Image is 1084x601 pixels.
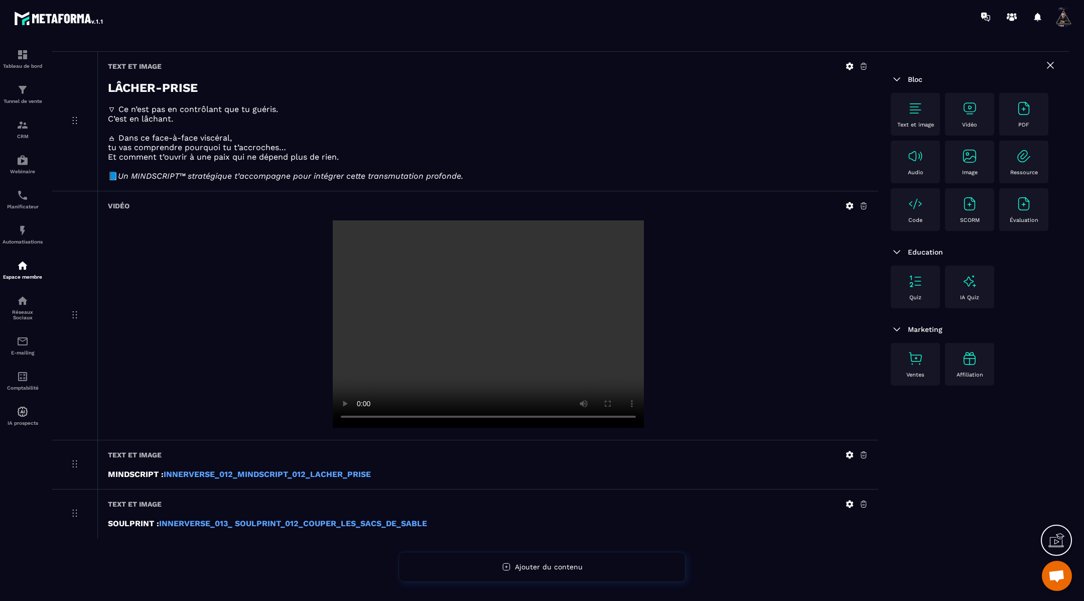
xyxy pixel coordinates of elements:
img: text-image no-wra [907,196,923,212]
a: emailemailE-mailing [3,328,43,363]
p: CRM [3,134,43,139]
img: arrow-down [891,323,903,335]
strong: LÂCHER-PRISE [108,81,198,95]
img: text-image no-wra [962,100,978,116]
p: Comptabilité [3,385,43,391]
a: formationformationCRM [3,111,43,147]
p: 🜁 Dans ce face-à-face viscéral, [108,133,868,143]
a: automationsautomationsEspace membre [3,252,43,287]
p: Webinaire [3,169,43,174]
a: social-networksocial-networkRéseaux Sociaux [3,287,43,328]
img: accountant [17,371,29,383]
p: IA prospects [3,420,43,426]
img: arrow-down [891,246,903,258]
p: C’est en lâchant. [108,114,868,124]
p: E-mailing [3,350,43,355]
a: INNERVERSE_012_MINDSCRIPT_012_LACHER_PRISE [164,469,371,479]
em: Un MINDSCRIPT™ stratégique t’accompagne pour intégrer cette transmutation profonde. [118,171,463,181]
img: text-image no-wra [907,350,923,367]
img: arrow-down [891,73,903,85]
a: automationsautomationsWebinaire [3,147,43,182]
img: text-image [962,350,978,367]
a: INNERVERSE_013_ SOULPRINT_012_COUPER_LES_SACS_DE_SABLE [159,519,427,528]
img: text-image no-wra [1016,196,1032,212]
a: Ouvrir le chat [1042,561,1072,591]
span: Education [908,248,943,256]
img: email [17,335,29,347]
p: 📘 [108,171,868,181]
p: IA Quiz [960,294,979,301]
img: scheduler [17,189,29,201]
p: Tableau de bord [3,63,43,69]
img: text-image [962,273,978,289]
img: text-image no-wra [1016,100,1032,116]
p: 🜄 Ce n’est pas en contrôlant que tu guéris. [108,104,868,114]
p: Image [962,169,978,176]
p: Automatisations [3,239,43,245]
a: schedulerschedulerPlanificateur [3,182,43,217]
span: Marketing [908,325,942,333]
p: Réseaux Sociaux [3,309,43,320]
img: text-image no-wra [962,148,978,164]
img: automations [17,154,29,166]
a: accountantaccountantComptabilité [3,363,43,398]
strong: MINDSCRIPT : [108,469,164,479]
p: Quiz [909,294,921,301]
img: formation [17,119,29,131]
span: Bloc [908,75,922,83]
p: Évaluation [1010,217,1038,223]
p: tu vas comprendre pourquoi tu t’accroches… [108,143,868,152]
img: automations [17,406,29,418]
p: Code [908,217,922,223]
img: automations [17,260,29,272]
img: text-image no-wra [962,196,978,212]
img: social-network [17,295,29,307]
h6: Text et image [108,451,162,459]
img: formation [17,84,29,96]
p: PDF [1018,122,1029,128]
h6: Vidéo [108,202,129,210]
p: Ressource [1010,169,1038,176]
p: Audio [908,169,923,176]
a: formationformationTableau de bord [3,41,43,76]
img: formation [17,49,29,61]
img: text-image no-wra [1016,148,1032,164]
p: Affiliation [957,372,983,378]
strong: SOULPRINT : [108,519,159,528]
img: text-image no-wra [907,100,923,116]
p: Ventes [906,372,924,378]
a: formationformationTunnel de vente [3,76,43,111]
img: text-image no-wra [907,273,923,289]
p: Espace membre [3,274,43,280]
img: logo [14,9,104,27]
img: text-image no-wra [907,148,923,164]
p: Tunnel de vente [3,98,43,104]
p: Vidéo [962,122,977,128]
h6: Text et image [108,62,162,70]
p: Planificateur [3,204,43,209]
span: Ajouter du contenu [515,563,583,571]
h6: Text et image [108,500,162,508]
p: Text et image [897,122,934,128]
p: SCORM [960,217,980,223]
img: automations [17,224,29,236]
p: Et comment t’ouvrir à une paix qui ne dépend plus de rien. [108,152,868,162]
a: automationsautomationsAutomatisations [3,217,43,252]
